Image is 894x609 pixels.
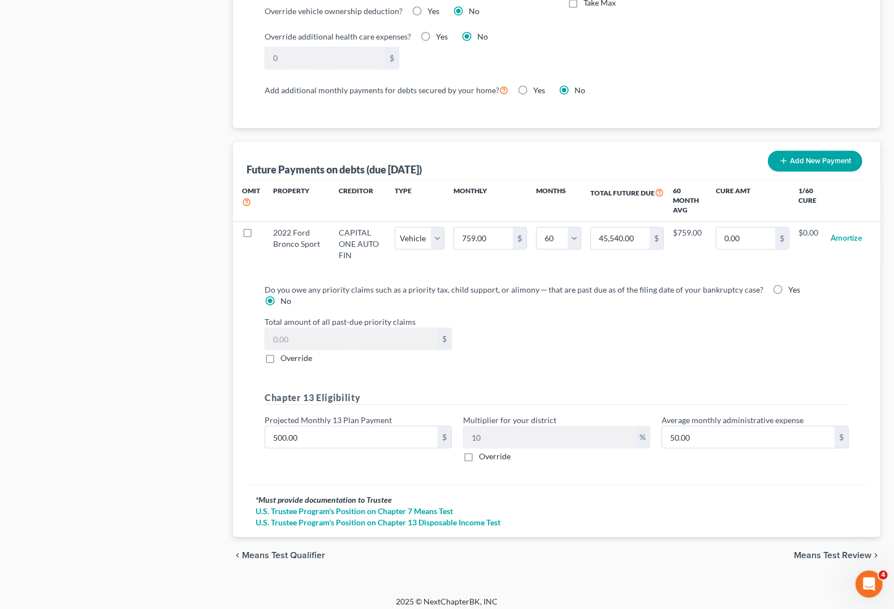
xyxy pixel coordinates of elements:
label: Override vehicle ownership deduction? [265,5,403,17]
button: Means Test Review chevron_right [794,551,880,560]
label: Multiplier for your district [463,414,556,426]
th: Cure Amt [707,180,798,222]
th: Type [395,180,444,222]
input: 0.00 [265,47,385,69]
span: Yes [436,32,448,41]
span: 4 [879,571,888,580]
label: Add additional monthly payments for debts secured by your home? [265,83,508,97]
label: Total amount of all past-due priority claims [259,316,854,328]
input: 0.00 [716,228,775,249]
button: chevron_left Means Test Qualifier [233,551,325,560]
div: $ [775,228,789,249]
td: $759.00 [673,222,707,266]
button: Amortize [831,227,862,250]
span: No [575,85,585,95]
h5: Chapter 13 Eligibility [265,391,849,405]
label: Override additional health care expenses? [265,31,411,42]
th: Omit [233,180,264,222]
th: Months [536,180,581,222]
th: Property [264,180,330,222]
input: 0.00 [464,427,636,448]
span: Yes [427,6,439,16]
th: Creditor [330,180,395,222]
label: Do you owe any priority claims such as a priority tax, child support, or alimony ─ that are past ... [265,284,763,295]
input: 0.00 [265,328,438,350]
span: Means Test Qualifier [242,551,325,560]
div: Future Payments on debts (due [DATE]) [247,163,422,176]
label: Average monthly administrative expense [662,414,804,426]
iframe: Intercom live chat [856,571,883,598]
th: 1/60 Cure [798,180,822,222]
input: 0.00 [265,427,438,448]
i: chevron_right [871,551,880,560]
span: No [469,6,480,16]
span: Override [280,353,312,363]
span: Means Test Review [794,551,871,560]
label: Projected Monthly 13 Plan Payment [265,414,392,426]
div: $ [835,427,848,448]
td: $0.00 [798,222,822,266]
input: 0.00 [662,427,835,448]
th: Monthly [444,180,536,222]
a: U.S. Trustee Program's Position on Chapter 7 Means Test [256,506,858,517]
div: $ [438,427,451,448]
i: chevron_left [233,551,242,560]
span: Override [479,451,511,461]
div: $ [385,47,399,69]
input: 0.00 [591,228,650,249]
a: U.S. Trustee Program's Position on Chapter 13 Disposable Income Test [256,517,858,528]
div: $ [438,328,451,350]
button: Add New Payment [768,151,862,172]
div: $ [650,228,663,249]
div: % [636,427,650,448]
th: 60 Month Avg [673,180,707,222]
span: No [280,296,291,306]
td: CAPITAL ONE AUTO FIN [330,222,395,266]
span: Yes [533,85,545,95]
span: Yes [788,285,800,294]
td: 2022 Ford Bronco Sport [264,222,330,266]
div: Must provide documentation to Trustee [256,494,858,506]
input: 0.00 [454,228,513,249]
span: No [477,32,488,41]
div: $ [513,228,526,249]
th: Total Future Due [581,180,673,222]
